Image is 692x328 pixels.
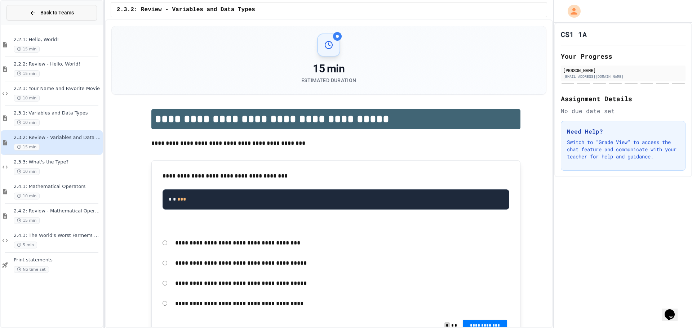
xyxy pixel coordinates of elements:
span: 15 min [14,70,40,77]
span: 15 min [14,217,40,224]
div: [PERSON_NAME] [563,67,683,73]
span: 2.3.3: What's the Type? [14,159,101,165]
iframe: chat widget [662,299,685,321]
span: 10 min [14,168,40,175]
div: No due date set [561,107,686,115]
h3: Need Help? [567,127,679,136]
span: 2.3.2: Review - Variables and Data Types [117,5,255,14]
span: No time set [14,266,49,273]
div: 15 min [301,62,356,75]
span: 5 min [14,242,37,248]
span: 15 min [14,144,40,150]
span: 2.4.3: The World's Worst Farmer's Market [14,233,101,239]
div: Estimated Duration [301,77,356,84]
span: 10 min [14,119,40,126]
span: 2.2.1: Hello, World! [14,37,101,43]
span: 2.3.1: Variables and Data Types [14,110,101,116]
button: Back to Teams [6,5,97,21]
span: 10 min [14,193,40,199]
span: 2.4.2: Review - Mathematical Operators [14,208,101,214]
span: Print statements [14,257,101,263]
span: 2.2.3: Your Name and Favorite Movie [14,86,101,92]
p: Switch to "Grade View" to access the chat feature and communicate with your teacher for help and ... [567,139,679,160]
span: 2.2.2: Review - Hello, World! [14,61,101,67]
span: Back to Teams [40,9,74,17]
div: [EMAIL_ADDRESS][DOMAIN_NAME] [563,74,683,79]
h1: CS1 1A [561,29,587,39]
span: 2.3.2: Review - Variables and Data Types [14,135,101,141]
span: 2.4.1: Mathematical Operators [14,184,101,190]
div: My Account [560,3,582,19]
h2: Assignment Details [561,94,686,104]
span: 15 min [14,46,40,53]
span: 10 min [14,95,40,102]
h2: Your Progress [561,51,686,61]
